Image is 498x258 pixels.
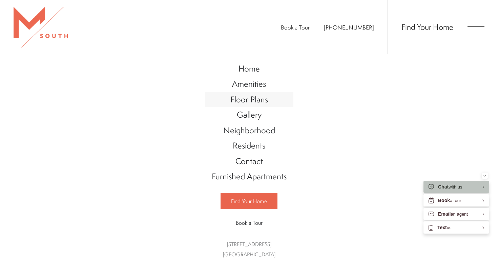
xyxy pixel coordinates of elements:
a: Go to Gallery [205,107,293,123]
a: Go to Contact [205,154,293,169]
a: Book a Tour [281,23,310,31]
a: Find Your Home [221,193,277,209]
a: Call Us at 813-570-8014 [324,23,374,31]
span: Neighborhood [223,124,275,136]
a: Go to Neighborhood [205,123,293,138]
a: Go to Floor Plans [205,92,293,107]
span: [PHONE_NUMBER] [324,23,374,31]
a: Book a Tour [221,215,277,231]
span: Gallery [237,109,262,120]
span: Contact [235,155,263,167]
a: Go to Residents [205,138,293,154]
span: Furnished Apartments [212,171,287,182]
span: Book a Tour [236,219,263,226]
a: Go to Home [205,61,293,77]
a: Go to Furnished Apartments (opens in a new tab) [205,169,293,184]
a: Find Your Home [401,21,453,32]
img: MSouth [14,7,68,47]
span: Amenities [232,78,266,90]
a: Go to Amenities [205,76,293,92]
a: Get Directions to 5110 South Manhattan Avenue Tampa, FL 33611 [223,240,275,258]
span: Residents [233,140,265,151]
span: Home [238,63,260,74]
button: Open Menu [468,24,484,30]
span: Floor Plans [230,94,268,105]
span: Find Your Home [231,197,267,205]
